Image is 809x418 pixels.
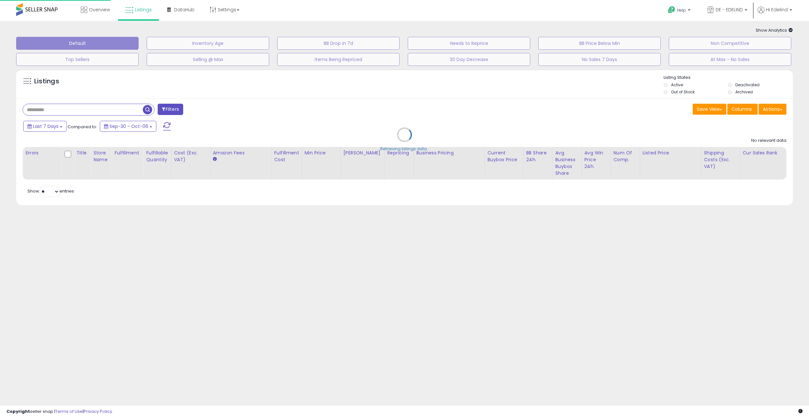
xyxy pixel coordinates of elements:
[758,6,792,21] a: Hi Edelind
[538,37,661,50] button: BB Price Below Min
[16,37,139,50] button: Default
[135,6,152,13] span: Listings
[766,6,788,13] span: Hi Edelind
[663,1,697,21] a: Help
[16,53,139,66] button: Top Sellers
[408,53,530,66] button: 30 Day Decrease
[669,53,791,66] button: At Max - No Sales
[667,6,676,14] i: Get Help
[677,7,686,13] span: Help
[669,37,791,50] button: Non Competitive
[380,146,429,152] div: Retrieving listings data..
[277,53,400,66] button: Items Being Repriced
[716,6,743,13] span: DE - EDELIND
[147,53,269,66] button: Selling @ Max
[408,37,530,50] button: Needs to Reprice
[277,37,400,50] button: BB Drop in 7d
[756,27,793,33] span: Show Analytics
[89,6,110,13] span: Overview
[147,37,269,50] button: Inventory Age
[538,53,661,66] button: No Sales 7 Days
[174,6,194,13] span: DataHub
